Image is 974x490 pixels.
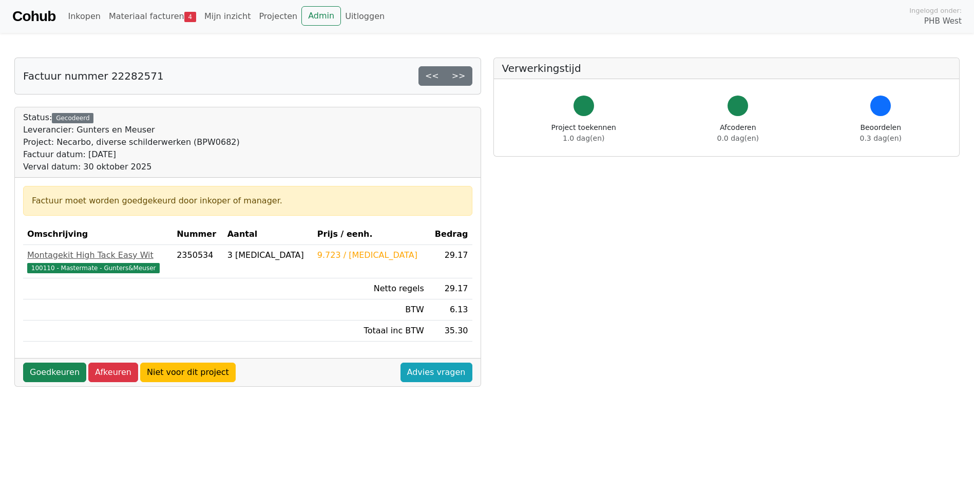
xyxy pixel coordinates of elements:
[64,6,104,27] a: Inkopen
[140,363,236,382] a: Niet voor dit project
[23,70,164,82] h5: Factuur nummer 22282571
[23,224,173,245] th: Omschrijving
[428,278,472,299] td: 29.17
[255,6,301,27] a: Projecten
[32,195,464,207] div: Factuur moet worden goedgekeurd door inkoper of manager.
[400,363,472,382] a: Advies vragen
[341,6,389,27] a: Uitloggen
[428,224,472,245] th: Bedrag
[418,66,446,86] a: <<
[27,249,168,274] a: Montagekit High Tack Easy Wit100110 - Mastermate - Gunters&Meuser
[52,113,93,123] div: Gecodeerd
[428,299,472,321] td: 6.13
[909,6,962,15] span: Ingelogd onder:
[88,363,138,382] a: Afkeuren
[860,122,902,144] div: Beoordelen
[23,148,240,161] div: Factuur datum: [DATE]
[23,136,240,148] div: Project: Necarbo, diverse schilderwerken (BPW0682)
[23,124,240,136] div: Leverancier: Gunters en Meuser
[313,299,428,321] td: BTW
[23,111,240,173] div: Status:
[502,62,951,74] h5: Verwerkingstijd
[860,134,902,142] span: 0.3 dag(en)
[717,134,759,142] span: 0.0 dag(en)
[445,66,472,86] a: >>
[105,6,200,27] a: Materiaal facturen4
[301,6,341,26] a: Admin
[313,278,428,299] td: Netto regels
[12,4,55,29] a: Cohub
[313,321,428,342] td: Totaal inc BTW
[313,224,428,245] th: Prijs / eenh.
[200,6,255,27] a: Mijn inzicht
[23,161,240,173] div: Verval datum: 30 oktober 2025
[27,249,168,261] div: Montagekit High Tack Easy Wit
[428,321,472,342] td: 35.30
[23,363,86,382] a: Goedkeuren
[227,249,309,261] div: 3 [MEDICAL_DATA]
[317,249,424,261] div: 9.723 / [MEDICAL_DATA]
[563,134,604,142] span: 1.0 dag(en)
[924,15,962,27] span: PHB West
[27,263,160,273] span: 100110 - Mastermate - Gunters&Meuser
[173,224,223,245] th: Nummer
[223,224,313,245] th: Aantal
[717,122,759,144] div: Afcoderen
[173,245,223,278] td: 2350534
[551,122,616,144] div: Project toekennen
[428,245,472,278] td: 29.17
[184,12,196,22] span: 4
